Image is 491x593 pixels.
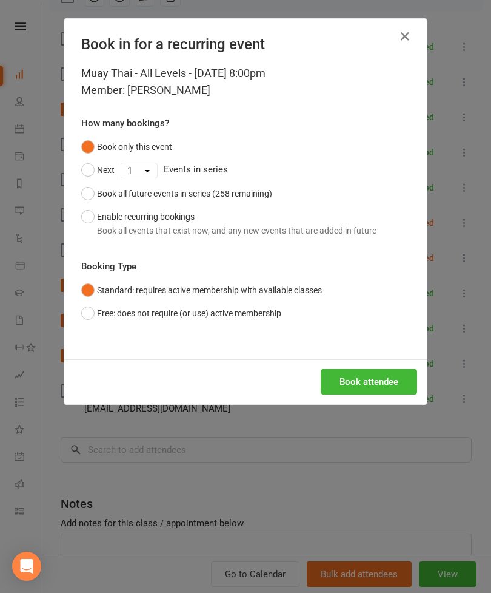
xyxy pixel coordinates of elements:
button: Enable recurring bookingsBook all events that exist now, and any new events that are added in future [81,205,376,242]
button: Next [81,158,115,181]
button: Standard: requires active membership with available classes [81,279,322,302]
button: Free: does not require (or use) active membership [81,302,281,325]
button: Close [395,27,415,46]
button: Book attendee [321,369,417,395]
div: Muay Thai - All Levels - [DATE] 8:00pm Member: [PERSON_NAME] [81,65,410,99]
div: Book all future events in series (258 remaining) [97,187,272,200]
h4: Book in for a recurring event [81,36,410,53]
button: Book all future events in series (258 remaining) [81,182,272,205]
div: Events in series [81,158,410,181]
div: Book all events that exist now, and any new events that are added in future [97,224,376,237]
label: Booking Type [81,259,136,274]
button: Book only this event [81,135,172,158]
label: How many bookings? [81,116,169,130]
div: Open Intercom Messenger [12,552,41,581]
